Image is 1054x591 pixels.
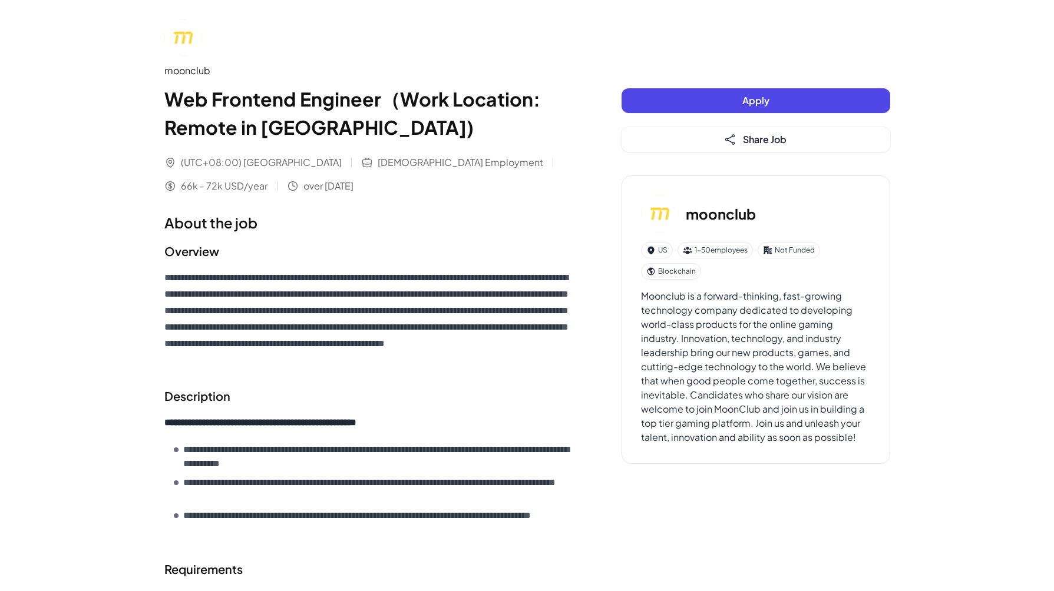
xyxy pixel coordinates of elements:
[164,212,574,233] h1: About the job
[742,94,769,107] span: Apply
[641,242,673,258] div: US
[622,127,890,152] button: Share Job
[181,155,342,170] span: (UTC+08:00) [GEOGRAPHIC_DATA]
[758,242,820,258] div: Not Funded
[164,243,574,260] h2: Overview
[378,155,543,170] span: [DEMOGRAPHIC_DATA] Employment
[743,133,787,145] span: Share Job
[164,85,574,141] h1: Web Frontend Engineer（Work Location: Remote in [GEOGRAPHIC_DATA])
[686,203,756,224] h3: moonclub
[164,64,574,78] div: moonclub
[164,560,574,578] h2: Requirements
[181,179,267,193] span: 66k - 72k USD/year
[164,19,202,57] img: mo
[164,387,574,405] h2: Description
[622,88,890,113] button: Apply
[303,179,353,193] span: over [DATE]
[678,242,753,258] div: 1-50 employees
[641,195,679,233] img: mo
[641,263,701,280] div: Blockchain
[641,289,871,444] div: Moonclub is a forward-thinking, fast-growing technology company dedicated to developing world-cla...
